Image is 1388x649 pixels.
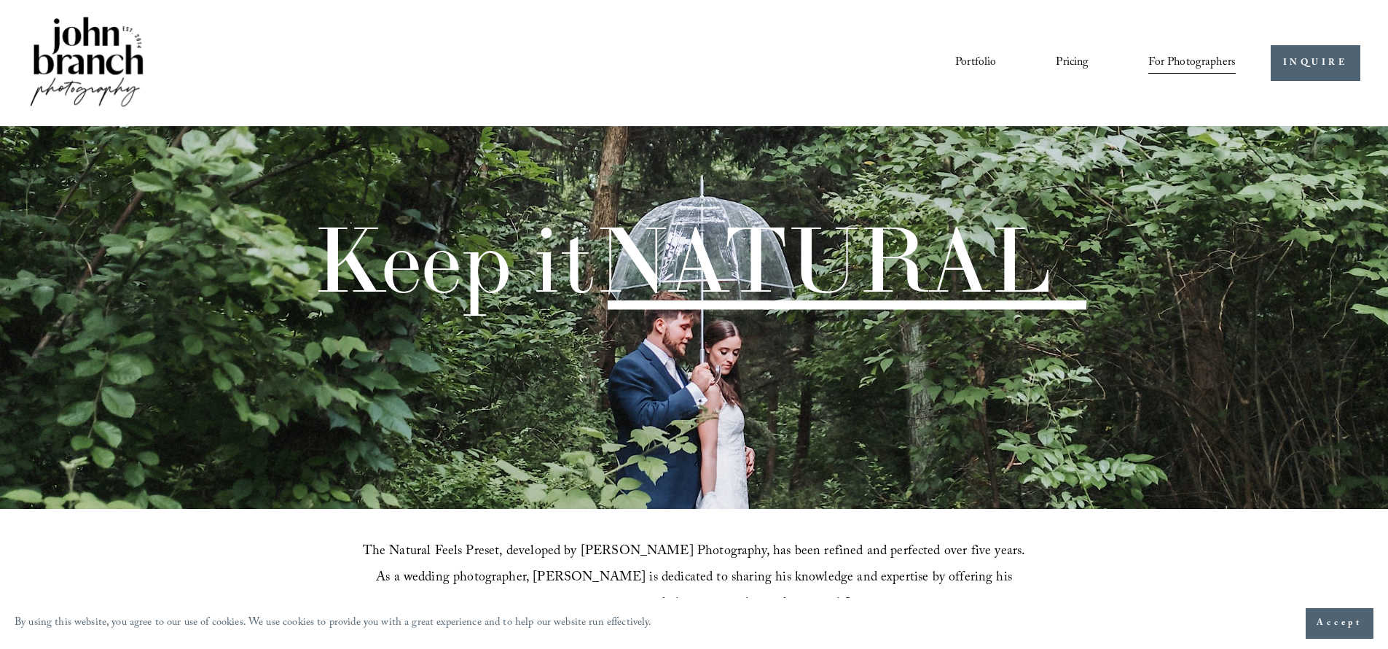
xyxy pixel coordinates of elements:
[1306,608,1373,639] button: Accept
[313,214,1051,306] h1: Keep it
[28,14,146,112] img: John Branch IV Photography
[1148,52,1236,74] span: For Photographers
[363,541,1030,616] span: The Natural Feels Preset, developed by [PERSON_NAME] Photography, has been refined and perfected ...
[955,50,996,75] a: Portfolio
[1056,50,1089,75] a: Pricing
[15,613,652,634] p: By using this website, you agree to our use of cookies. We use cookies to provide you with a grea...
[1148,50,1236,75] a: folder dropdown
[1271,45,1360,81] a: INQUIRE
[595,202,1051,316] span: NATURAL
[1317,616,1362,631] span: Accept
